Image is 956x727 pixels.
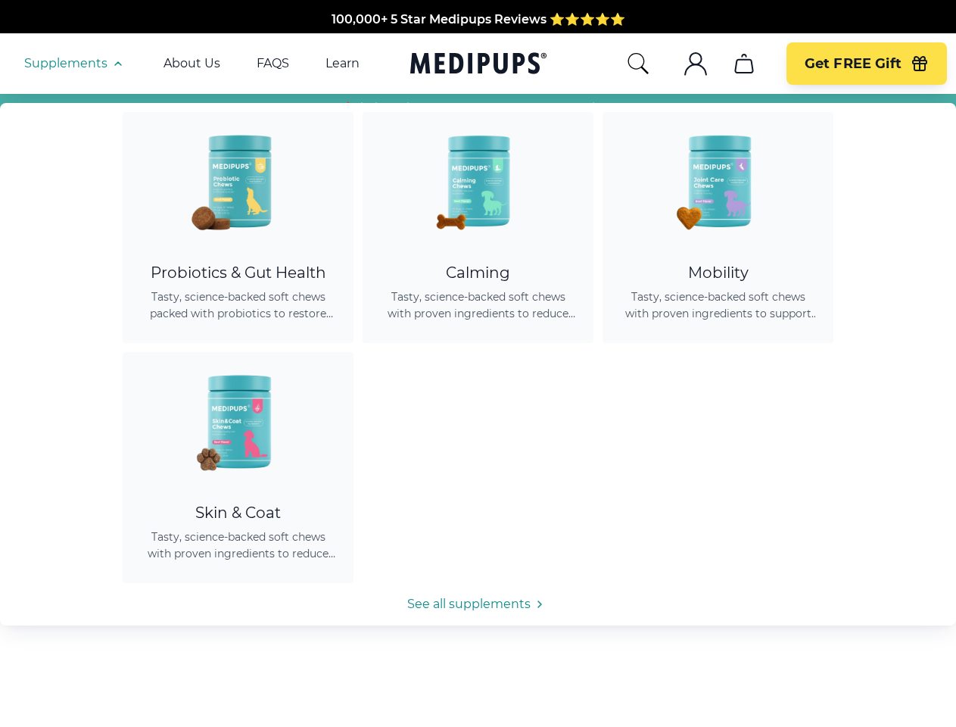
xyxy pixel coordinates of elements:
img: Calming Dog Chews - Medipups [410,112,547,248]
a: Learn [325,56,360,71]
a: About Us [163,56,220,71]
img: Skin & Coat Chews - Medipups [170,352,307,488]
img: Joint Care Chews - Medipups [650,112,786,248]
div: Mobility [621,264,815,282]
div: Calming [381,264,575,282]
span: Free Shipping + 60 day money-back guarantee [332,27,624,41]
button: Get FREE Gift [786,42,947,85]
div: Probiotics & Gut Health [141,264,335,282]
button: account [677,45,714,82]
span: Supplements [24,56,107,71]
img: Probiotic Dog Chews - Medipups [170,112,307,248]
button: cart [726,45,762,82]
a: Probiotic Dog Chews - MedipupsProbiotics & Gut HealthTasty, science-backed soft chews packed with... [123,112,353,343]
span: Made In The [GEOGRAPHIC_DATA] from domestic & globally sourced ingredients [226,8,730,23]
a: FAQS [257,56,289,71]
a: Joint Care Chews - MedipupsMobilityTasty, science-backed soft chews with proven ingredients to su... [603,112,833,343]
a: Skin & Coat Chews - MedipupsSkin & CoatTasty, science-backed soft chews with proven ingredients t... [123,352,353,583]
button: search [626,51,650,76]
span: Tasty, science-backed soft chews with proven ingredients to support joint health, improve mobilit... [621,289,815,322]
a: Medipups [410,49,547,80]
span: Tasty, science-backed soft chews with proven ingredients to reduce shedding, promote healthy skin... [141,529,335,562]
span: Tasty, science-backed soft chews packed with probiotics to restore gut balance, ease itching, sup... [141,289,335,322]
div: Skin & Coat [141,504,335,523]
a: Calming Dog Chews - MedipupsCalmingTasty, science-backed soft chews with proven ingredients to re... [363,112,593,343]
span: Tasty, science-backed soft chews with proven ingredients to reduce anxiety, promote relaxation, a... [381,289,575,322]
button: Supplements [24,55,127,73]
span: Get FREE Gift [805,55,902,73]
